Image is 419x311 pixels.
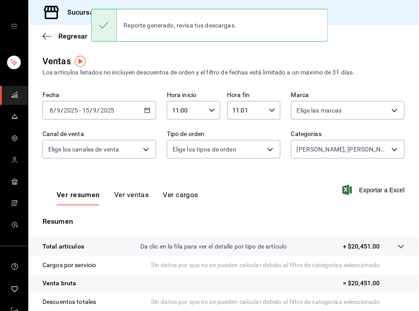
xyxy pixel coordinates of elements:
[58,32,88,40] span: Regresar
[140,242,287,251] p: Da clic en la fila para ver el detalle por tipo de artículo
[57,190,100,206] button: Ver resumen
[227,92,281,98] label: Hora fin
[42,68,405,77] div: Los artículos listados no incluyen descuentos de orden y el filtro de fechas está limitado a un m...
[42,216,405,227] p: Resumen
[117,16,244,35] div: Reporte generado, revisa tus descargas.
[90,107,92,114] span: /
[291,131,405,137] label: Categorías
[75,56,86,67] img: Tooltip marker
[42,260,96,270] p: Cargos por servicio
[97,107,100,114] span: /
[42,298,96,307] p: Descuentos totales
[79,107,81,114] span: -
[60,7,161,18] h3: Sucursal: AirePAZ (Galerías)
[291,92,405,98] label: Marca
[151,298,405,307] p: Sin datos por que no se pueden calcular debido al filtro de categorías seleccionado
[151,260,405,270] p: Sin datos por que no se pueden calcular debido al filtro de categorías seleccionado
[82,107,90,114] input: --
[167,92,220,98] label: Hora inicio
[343,279,405,288] p: = $20,451.00
[93,107,97,114] input: --
[61,107,63,114] span: /
[48,145,119,154] span: Elige los canales de venta
[344,185,405,195] button: Exportar a Excel
[63,107,78,114] input: ----
[56,107,61,114] input: --
[42,131,156,137] label: Canal de venta
[114,190,149,206] button: Ver ventas
[54,107,56,114] span: /
[297,106,342,115] span: Elige las marcas
[49,107,54,114] input: --
[167,131,281,137] label: Tipo de orden
[163,190,199,206] button: Ver cargos
[42,279,76,288] p: Venta bruta
[100,107,115,114] input: ----
[297,145,388,154] span: [PERSON_NAME], [PERSON_NAME], [PERSON_NAME], Del [PERSON_NAME], [PERSON_NAME], [GEOGRAPHIC_DATA],...
[42,32,88,40] button: Regresar
[343,242,380,251] p: + $20,451.00
[42,92,156,98] label: Fecha
[57,190,198,206] div: navigation tabs
[42,54,71,68] div: Ventas
[11,23,18,30] button: open drawer
[173,145,236,154] span: Elige los tipos de orden
[42,242,84,251] p: Total artículos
